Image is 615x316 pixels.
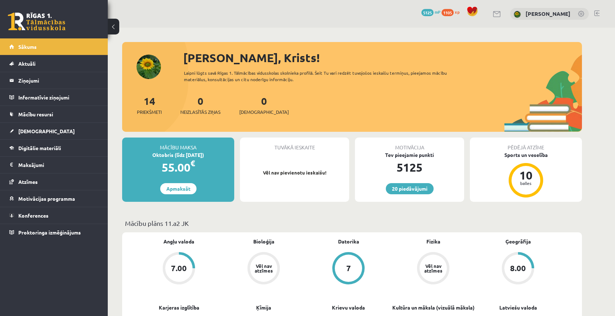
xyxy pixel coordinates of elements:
a: Proktoringa izmēģinājums [9,224,99,241]
legend: Ziņojumi [18,72,99,89]
a: 1105 xp [441,9,463,15]
a: 7 [306,252,391,286]
span: € [190,158,195,168]
a: Informatīvie ziņojumi [9,89,99,106]
div: Motivācija [355,138,464,151]
span: Priekšmeti [137,108,162,116]
a: Aktuāli [9,55,99,72]
a: Mācību resursi [9,106,99,122]
div: 55.00 [122,159,234,176]
div: 5125 [355,159,464,176]
a: Bioloģija [253,238,274,245]
a: Konferences [9,207,99,224]
a: Rīgas 1. Tālmācības vidusskola [8,13,65,31]
span: Sākums [18,43,37,50]
div: Oktobris (līdz [DATE]) [122,151,234,159]
span: Digitālie materiāli [18,145,61,151]
span: Neizlasītās ziņas [180,108,221,116]
a: Sākums [9,38,99,55]
div: Tuvākā ieskaite [240,138,349,151]
a: [PERSON_NAME] [526,10,570,17]
span: Atzīmes [18,178,38,185]
div: Tev pieejamie punkti [355,151,464,159]
a: Ģeogrāfija [505,238,531,245]
a: Vēl nav atzīmes [221,252,306,286]
a: 14Priekšmeti [137,94,162,116]
div: Pēdējā atzīme [470,138,582,151]
span: [DEMOGRAPHIC_DATA] [18,128,75,134]
a: 0Neizlasītās ziņas [180,94,221,116]
span: Motivācijas programma [18,195,75,202]
span: Konferences [18,212,48,219]
a: Angļu valoda [163,238,194,245]
span: 5125 [421,9,434,16]
span: xp [455,9,459,15]
div: Laipni lūgts savā Rīgas 1. Tālmācības vidusskolas skolnieka profilā. Šeit Tu vari redzēt tuvojošo... [184,70,460,83]
a: Atzīmes [9,173,99,190]
a: 20 piedāvājumi [386,183,434,194]
a: Latviešu valoda [499,304,537,311]
div: balles [515,181,537,185]
span: Proktoringa izmēģinājums [18,229,81,236]
span: [DEMOGRAPHIC_DATA] [239,108,289,116]
a: Vēl nav atzīmes [391,252,476,286]
a: Ķīmija [256,304,271,311]
a: 5125 mP [421,9,440,15]
p: Mācību plāns 11.a2 JK [125,218,579,228]
div: 8.00 [510,264,526,272]
a: Maksājumi [9,157,99,173]
a: Karjeras izglītība [159,304,199,311]
a: Sports un veselība 10 balles [470,151,582,199]
p: Vēl nav pievienotu ieskaišu! [244,169,346,176]
div: Sports un veselība [470,151,582,159]
a: Krievu valoda [332,304,365,311]
a: Motivācijas programma [9,190,99,207]
a: Digitālie materiāli [9,140,99,156]
div: Vēl nav atzīmes [423,264,443,273]
legend: Maksājumi [18,157,99,173]
a: Kultūra un māksla (vizuālā māksla) [392,304,475,311]
div: Vēl nav atzīmes [254,264,274,273]
span: Aktuāli [18,60,36,67]
a: 7.00 [137,252,221,286]
div: 7 [346,264,351,272]
img: Krists Ozols [514,11,521,18]
div: 7.00 [171,264,187,272]
div: 10 [515,169,537,181]
span: mP [435,9,440,15]
legend: Informatīvie ziņojumi [18,89,99,106]
span: Mācību resursi [18,111,53,117]
div: Mācību maksa [122,138,234,151]
a: 0[DEMOGRAPHIC_DATA] [239,94,289,116]
span: 1105 [441,9,454,16]
a: Fizika [426,238,440,245]
a: Ziņojumi [9,72,99,89]
a: [DEMOGRAPHIC_DATA] [9,123,99,139]
div: [PERSON_NAME], Krists! [183,49,582,66]
a: 8.00 [476,252,560,286]
a: Apmaksāt [160,183,196,194]
a: Datorika [338,238,359,245]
